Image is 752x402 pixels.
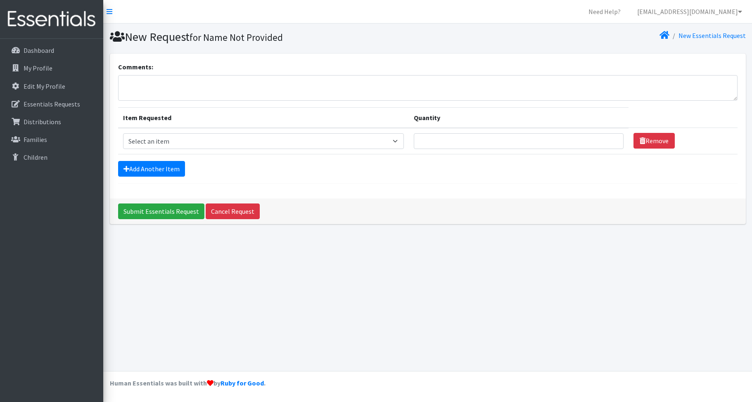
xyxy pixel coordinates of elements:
a: Remove [633,133,675,149]
p: Essentials Requests [24,100,80,108]
a: Ruby for Good [221,379,264,387]
a: Edit My Profile [3,78,100,95]
a: [EMAIL_ADDRESS][DOMAIN_NAME] [631,3,749,20]
a: Cancel Request [206,203,260,219]
p: Families [24,135,47,144]
p: Edit My Profile [24,82,65,90]
h1: New Request [110,30,425,44]
a: Families [3,131,100,148]
a: Need Help? [582,3,627,20]
a: Dashboard [3,42,100,59]
th: Item Requested [118,107,409,128]
p: My Profile [24,64,52,72]
a: Essentials Requests [3,96,100,112]
a: New Essentials Request [678,31,746,40]
th: Quantity [409,107,629,128]
input: Submit Essentials Request [118,203,204,219]
a: Distributions [3,114,100,130]
p: Dashboard [24,46,54,54]
a: Children [3,149,100,166]
small: for Name Not Provided [190,31,283,43]
img: HumanEssentials [3,5,100,33]
strong: Human Essentials was built with by . [110,379,266,387]
p: Children [24,153,47,161]
a: My Profile [3,60,100,76]
p: Distributions [24,118,61,126]
label: Comments: [118,62,153,72]
a: Add Another Item [118,161,185,177]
